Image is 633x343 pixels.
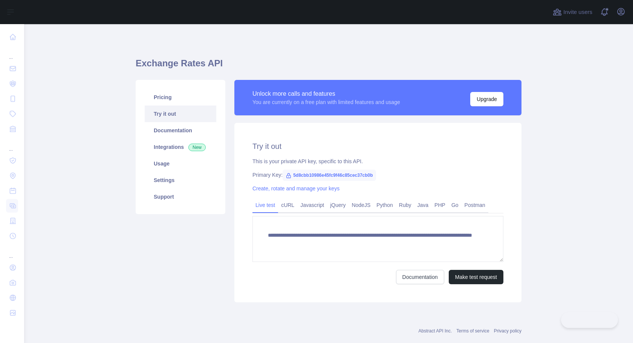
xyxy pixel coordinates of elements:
a: Terms of service [456,328,489,334]
a: Create, rotate and manage your keys [252,185,339,191]
a: Support [145,188,216,205]
a: Ruby [396,199,414,211]
a: Usage [145,155,216,172]
a: jQuery [327,199,349,211]
a: PHP [431,199,448,211]
a: Postman [462,199,488,211]
iframe: Toggle Customer Support [561,312,618,328]
a: NodeJS [349,199,373,211]
a: Privacy policy [494,328,521,334]
div: Unlock more calls and features [252,89,400,98]
span: Invite users [563,8,592,17]
a: Documentation [145,122,216,139]
a: Pricing [145,89,216,106]
button: Invite users [551,6,594,18]
a: Settings [145,172,216,188]
a: Go [448,199,462,211]
h1: Exchange Rates API [136,57,521,75]
div: This is your private API key, specific to this API. [252,158,503,165]
a: Java [414,199,432,211]
a: Documentation [396,270,444,284]
button: Make test request [449,270,503,284]
a: Integrations New [145,139,216,155]
div: ... [6,45,18,60]
a: Try it out [145,106,216,122]
h2: Try it out [252,141,503,152]
a: Abstract API Inc. [419,328,452,334]
a: Javascript [297,199,327,211]
a: cURL [278,199,297,211]
a: Python [373,199,396,211]
div: Primary Key: [252,171,503,179]
a: Live test [252,199,278,211]
button: Upgrade [470,92,503,106]
span: New [188,144,206,151]
div: You are currently on a free plan with limited features and usage [252,98,400,106]
span: 5d8cbb10986e45fc9f46c85cec37cb0b [283,170,376,181]
div: ... [6,244,18,259]
div: ... [6,137,18,152]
